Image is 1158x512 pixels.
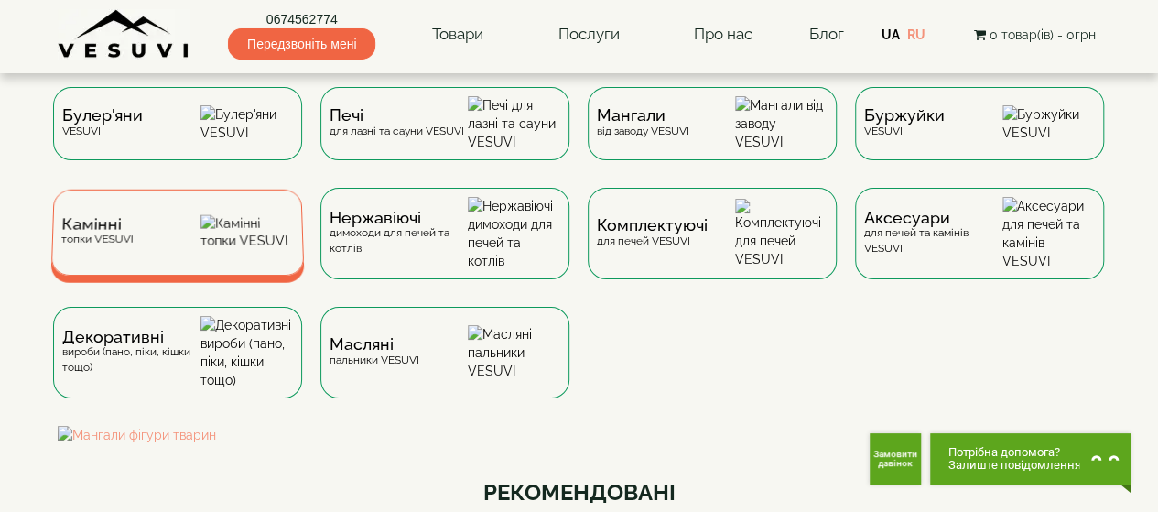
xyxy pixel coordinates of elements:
[62,108,143,138] div: VESUVI
[735,199,828,268] img: Комплектуючі для печей VESUVI
[44,307,311,426] a: Декоративнівироби (пано, піки, кішки тощо) Декоративні вироби (пано, піки, кішки тощо)
[989,27,1095,42] span: 0 товар(ів) - 0грн
[61,218,134,232] span: Камінні
[597,108,689,138] div: від заводу VESUVI
[948,459,1081,472] span: Залиште повідомлення
[864,108,945,123] span: Буржуйки
[200,105,293,142] img: Булер'яни VESUVI
[414,14,502,56] a: Товари
[597,218,708,248] div: для печей VESUVI
[468,96,560,151] img: Печі для лазні та сауни VESUVI
[907,27,925,42] a: RU
[676,14,771,56] a: Про нас
[62,330,200,376] div: вироби (пано, піки, кішки тощо)
[846,87,1113,188] a: БуржуйкиVESUVI Буржуйки VESUVI
[846,188,1113,307] a: Аксесуаридля печей та камінів VESUVI Аксесуари для печей та камінів VESUVI
[808,25,843,43] a: Блог
[330,108,464,138] div: для лазні та сауни VESUVI
[1002,105,1095,142] img: Буржуйки VESUVI
[330,337,419,367] div: пальники VESUVI
[58,9,190,60] img: Завод VESUVI
[330,108,464,123] span: Печі
[60,218,133,246] div: топки VESUVI
[330,211,468,225] span: Нержавіючі
[948,446,1081,459] span: Потрібна допомога?
[873,450,917,468] span: Замовити дзвінок
[200,316,293,389] img: Декоративні вироби (пано, піки, кішки тощо)
[44,188,311,307] a: Каміннітопки VESUVI Камінні топки VESUVI
[579,188,846,307] a: Комплектуючідля печей VESUVI Комплектуючі для печей VESUVI
[930,433,1131,485] button: Chat button
[311,87,579,188] a: Печідля лазні та сауни VESUVI Печі для лазні та сауни VESUVI
[1002,197,1095,270] img: Аксесуари для печей та камінів VESUVI
[468,197,560,270] img: Нержавіючі димоходи для печей та котлів
[62,330,200,344] span: Декоративні
[539,14,637,56] a: Послуги
[864,211,1002,225] span: Аксесуари
[62,108,143,123] span: Булер'яни
[735,96,828,151] img: Мангали від заводу VESUVI
[864,211,1002,256] div: для печей та камінів VESUVI
[58,426,1101,444] img: Мангали фігури тварин
[330,337,419,352] span: Масляні
[228,10,375,28] a: 0674562774
[882,27,900,42] a: UA
[311,188,579,307] a: Нержавіючідимоходи для печей та котлів Нержавіючі димоходи для печей та котлів
[228,28,375,60] span: Передзвоніть мені
[579,87,846,188] a: Мангаливід заводу VESUVI Мангали від заводу VESUVI
[968,25,1100,45] button: 0 товар(ів) - 0грн
[468,325,560,380] img: Масляні пальники VESUVI
[870,433,921,485] button: Get Call button
[597,218,708,233] span: Комплектуючі
[597,108,689,123] span: Мангали
[330,211,468,256] div: димоходи для печей та котлів
[864,108,945,138] div: VESUVI
[311,307,579,426] a: Масляніпальники VESUVI Масляні пальники VESUVI
[44,87,311,188] a: Булер'яниVESUVI Булер'яни VESUVI
[200,215,294,250] img: Камінні топки VESUVI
